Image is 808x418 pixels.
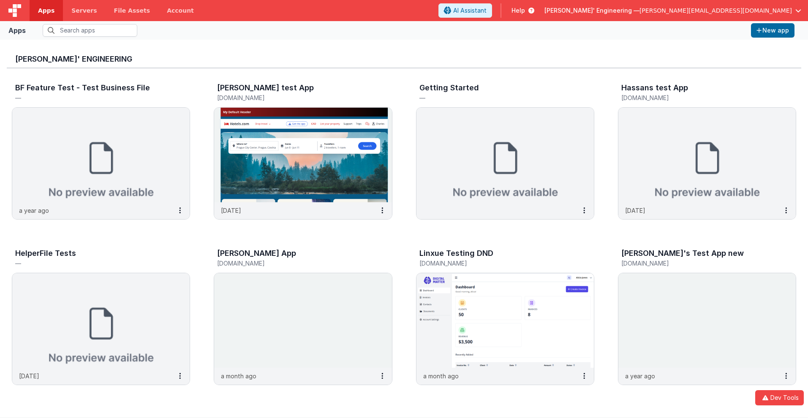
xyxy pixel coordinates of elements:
span: Help [511,6,525,15]
span: [PERSON_NAME][EMAIL_ADDRESS][DOMAIN_NAME] [639,6,792,15]
div: Apps [8,25,26,35]
p: [DATE] [221,206,241,215]
h3: [PERSON_NAME]' Engineering [15,55,793,63]
span: File Assets [114,6,150,15]
h5: [DOMAIN_NAME] [217,260,371,266]
h3: Hassans test App [621,84,688,92]
span: AI Assistant [453,6,487,15]
button: Dev Tools [755,390,804,405]
span: [PERSON_NAME]' Engineering — [544,6,639,15]
h3: Getting Started [419,84,479,92]
h5: [DOMAIN_NAME] [217,95,371,101]
h5: [DOMAIN_NAME] [419,260,573,266]
span: Servers [71,6,97,15]
input: Search apps [43,24,137,37]
h3: BF Feature Test - Test Business File [15,84,150,92]
h5: [DOMAIN_NAME] [621,260,775,266]
p: [DATE] [625,206,645,215]
p: a month ago [221,372,256,380]
h3: [PERSON_NAME] test App [217,84,314,92]
h5: — [419,95,573,101]
button: [PERSON_NAME]' Engineering — [PERSON_NAME][EMAIL_ADDRESS][DOMAIN_NAME] [544,6,801,15]
h5: — [15,95,169,101]
h3: HelperFile Tests [15,249,76,258]
p: [DATE] [19,372,39,380]
button: AI Assistant [438,3,492,18]
button: New app [751,23,794,38]
h3: [PERSON_NAME] App [217,249,296,258]
h5: [DOMAIN_NAME] [621,95,775,101]
h3: Linxue Testing DND [419,249,493,258]
p: a month ago [423,372,459,380]
p: a year ago [625,372,655,380]
p: a year ago [19,206,49,215]
h5: — [15,260,169,266]
span: Apps [38,6,54,15]
h3: [PERSON_NAME]'s Test App new [621,249,744,258]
